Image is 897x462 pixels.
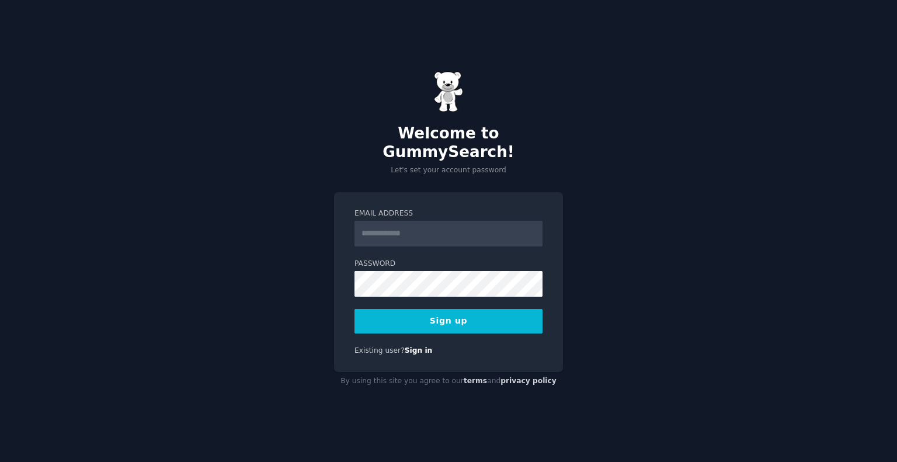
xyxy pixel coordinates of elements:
label: Password [354,259,543,269]
img: Gummy Bear [434,71,463,112]
div: By using this site you agree to our and [334,372,563,391]
span: Existing user? [354,346,405,355]
a: Sign in [405,346,433,355]
a: privacy policy [500,377,557,385]
a: terms [464,377,487,385]
label: Email Address [354,209,543,219]
button: Sign up [354,309,543,334]
p: Let's set your account password [334,165,563,176]
h2: Welcome to GummySearch! [334,124,563,161]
